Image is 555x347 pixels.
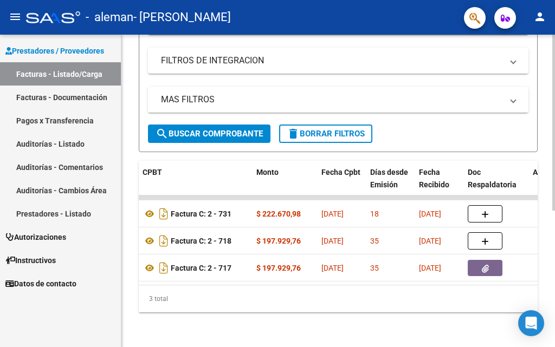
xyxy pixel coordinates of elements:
span: [DATE] [321,237,344,245]
span: 35 [370,264,379,272]
mat-expansion-panel-header: MAS FILTROS [148,87,528,113]
span: Autorizaciones [5,231,66,243]
strong: $ 222.670,98 [256,209,301,218]
span: Borrar Filtros [287,129,365,139]
span: [DATE] [321,209,344,218]
strong: $ 197.929,76 [256,237,301,245]
datatable-header-cell: Fecha Recibido [415,161,463,208]
i: Descargar documento [157,259,171,277]
mat-panel-title: MAS FILTROS [161,94,502,106]
i: Descargar documento [157,232,171,250]
span: [DATE] [419,209,441,218]
div: Open Intercom Messenger [518,310,544,336]
datatable-header-cell: Fecha Cpbt [317,161,366,208]
span: Fecha Cpbt [321,168,360,176]
strong: Factura C: 2 - 731 [171,209,231,218]
datatable-header-cell: Doc Respaldatoria [463,161,528,208]
span: Prestadores / Proveedores [5,45,104,57]
span: Días desde Emisión [370,168,408,189]
mat-expansion-panel-header: FILTROS DE INTEGRACION [148,48,528,74]
mat-icon: delete [287,127,300,140]
span: Doc Respaldatoria [468,168,517,189]
span: [DATE] [321,264,344,272]
mat-icon: person [533,10,546,23]
datatable-header-cell: Días desde Emisión [366,161,415,208]
span: Buscar Comprobante [156,129,263,139]
datatable-header-cell: Monto [252,161,317,208]
span: Fecha Recibido [419,168,449,189]
span: - [PERSON_NAME] [133,5,231,29]
span: [DATE] [419,237,441,245]
span: CPBT [143,168,162,176]
span: 35 [370,237,379,245]
span: Instructivos [5,254,56,266]
span: - aleman [86,5,133,29]
mat-panel-title: FILTROS DE INTEGRACION [161,55,502,67]
i: Descargar documento [157,205,171,222]
span: 18 [370,209,379,218]
span: [DATE] [419,264,441,272]
mat-icon: menu [9,10,22,23]
strong: Factura C: 2 - 718 [171,237,231,245]
span: Datos de contacto [5,278,76,290]
button: Borrar Filtros [279,125,372,143]
mat-icon: search [156,127,169,140]
div: 3 total [139,285,538,312]
span: Monto [256,168,279,176]
strong: $ 197.929,76 [256,264,301,272]
button: Buscar Comprobante [148,125,270,143]
datatable-header-cell: CPBT [138,161,252,208]
strong: Factura C: 2 - 717 [171,264,231,272]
